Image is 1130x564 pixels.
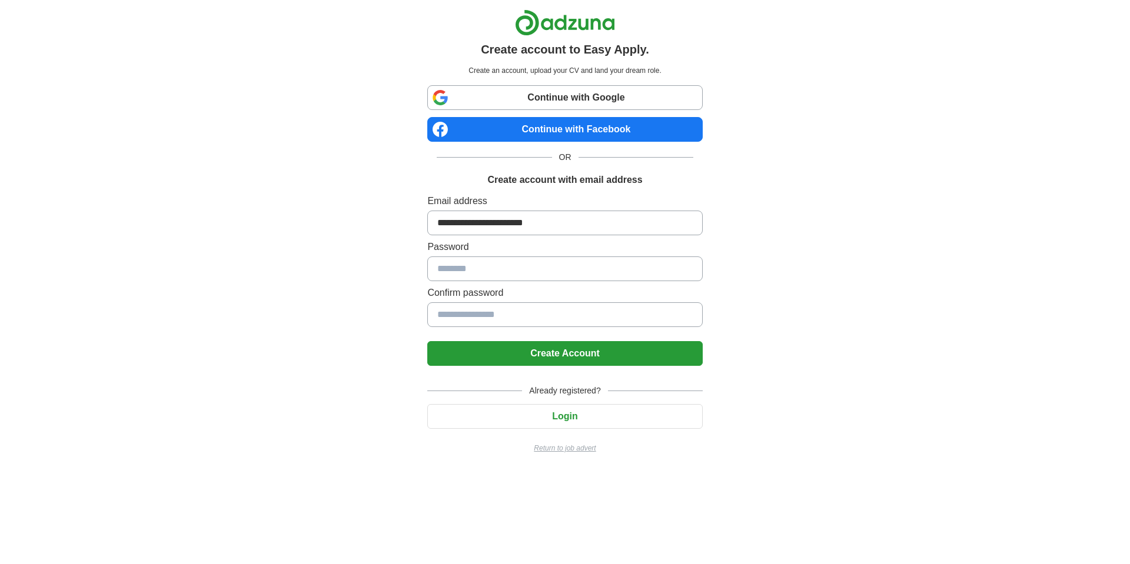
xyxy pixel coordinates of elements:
img: Adzuna logo [515,9,615,36]
h1: Create account with email address [487,173,642,187]
h1: Create account to Easy Apply. [481,41,649,58]
label: Password [427,240,702,254]
label: Email address [427,194,702,208]
button: Login [427,404,702,429]
a: Continue with Google [427,85,702,110]
p: Create an account, upload your CV and land your dream role. [430,65,700,76]
a: Return to job advert [427,443,702,453]
span: OR [552,151,579,163]
a: Continue with Facebook [427,117,702,142]
a: Login [427,411,702,421]
span: Already registered? [522,385,607,397]
label: Confirm password [427,286,702,300]
button: Create Account [427,341,702,366]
